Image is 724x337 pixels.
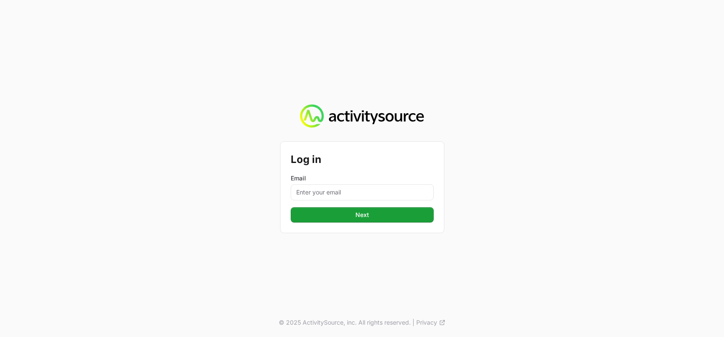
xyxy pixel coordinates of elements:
h2: Log in [291,152,434,167]
img: Activity Source [300,104,424,128]
span: Next [296,210,429,220]
label: Email [291,174,434,183]
p: © 2025 ActivitySource, inc. All rights reserved. [279,318,411,327]
button: Next [291,207,434,223]
span: | [412,318,415,327]
input: Enter your email [291,184,434,200]
a: Privacy [416,318,446,327]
